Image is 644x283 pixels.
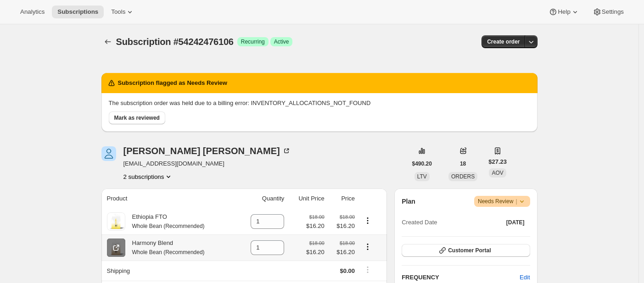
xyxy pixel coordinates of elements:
[114,114,160,122] span: Mark as reviewed
[101,189,237,209] th: Product
[109,111,165,124] button: Mark as reviewed
[515,198,517,205] span: |
[123,159,291,168] span: [EMAIL_ADDRESS][DOMAIN_NAME]
[558,8,570,16] span: Help
[492,170,503,176] span: AOV
[520,273,530,282] span: Edit
[327,189,358,209] th: Price
[330,248,355,257] span: $16.20
[101,35,114,48] button: Subscriptions
[501,216,530,229] button: [DATE]
[306,222,325,231] span: $16.20
[116,37,234,47] span: Subscription #54242476106
[306,248,325,257] span: $16.20
[488,157,507,166] span: $27.23
[109,99,530,108] p: The subscription order was held due to a billing error: INVENTORY_ALLOCATIONS_NOT_FOUND
[15,6,50,18] button: Analytics
[402,218,437,227] span: Created Date
[309,240,325,246] small: $18.00
[309,214,325,220] small: $18.00
[451,173,475,180] span: ORDERS
[487,38,520,45] span: Create order
[101,261,237,281] th: Shipping
[237,189,287,209] th: Quantity
[57,8,98,16] span: Subscriptions
[402,244,530,257] button: Customer Portal
[460,160,466,167] span: 18
[241,38,265,45] span: Recurring
[107,212,125,231] img: product img
[402,273,520,282] h2: FREQUENCY
[111,8,125,16] span: Tools
[52,6,104,18] button: Subscriptions
[340,267,355,274] span: $0.00
[360,242,375,252] button: Product actions
[125,239,205,257] div: Harmony Blend
[360,265,375,275] button: Shipping actions
[132,249,205,255] small: Whole Bean (Recommended)
[123,146,291,155] div: [PERSON_NAME] [PERSON_NAME]
[340,240,355,246] small: $18.00
[20,8,45,16] span: Analytics
[107,239,125,257] img: product img
[543,6,585,18] button: Help
[125,212,205,231] div: Ethiopia FTO
[407,157,437,170] button: $490.20
[417,173,427,180] span: LTV
[360,216,375,226] button: Product actions
[106,6,140,18] button: Tools
[101,146,116,161] span: gwen kohlenberg
[274,38,289,45] span: Active
[482,35,525,48] button: Create order
[132,223,205,229] small: Whole Bean (Recommended)
[478,197,526,206] span: Needs Review
[448,247,491,254] span: Customer Portal
[587,6,629,18] button: Settings
[602,8,624,16] span: Settings
[412,160,432,167] span: $490.20
[123,172,174,181] button: Product actions
[506,219,525,226] span: [DATE]
[118,78,227,88] h2: Subscription flagged as Needs Review
[454,157,471,170] button: 18
[402,197,415,206] h2: Plan
[287,189,327,209] th: Unit Price
[340,214,355,220] small: $18.00
[330,222,355,231] span: $16.20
